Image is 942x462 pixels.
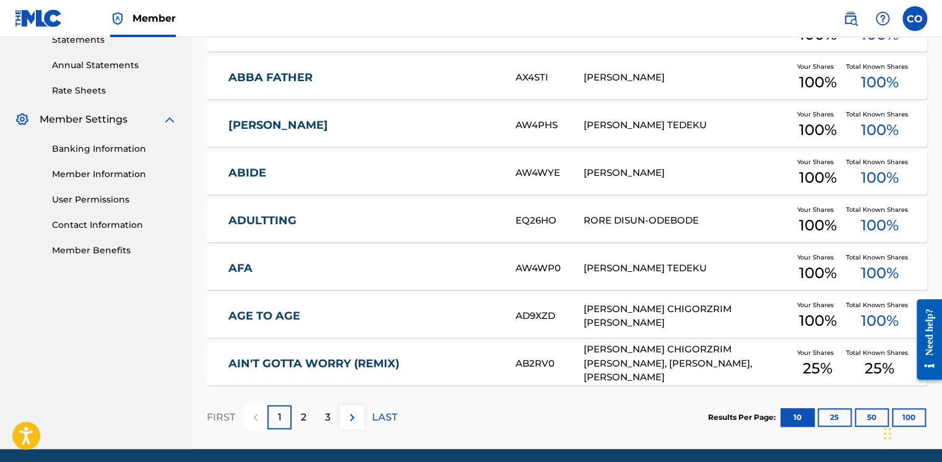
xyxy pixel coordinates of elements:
a: Member Information [52,168,177,181]
iframe: Chat Widget [880,403,942,462]
a: AIN'T GOTTA WORRY (REMIX) [228,357,499,371]
div: RORE DISUN-ODEBODE [584,214,789,228]
p: 3 [325,410,331,425]
a: ADULTTING [228,214,499,228]
span: 25 % [803,357,832,380]
div: Drag [884,415,891,452]
span: 100 % [860,71,898,94]
img: expand [162,112,177,127]
a: Annual Statements [52,59,177,72]
button: 10 [780,408,815,427]
a: ABBA FATHER [228,71,499,85]
a: Member Benefits [52,244,177,257]
div: [PERSON_NAME] TEDEKU [584,118,789,133]
img: Top Rightsholder [110,11,125,26]
a: Rate Sheets [52,84,177,97]
button: 50 [855,408,889,427]
span: 100 % [798,262,836,284]
div: [PERSON_NAME] CHIGORZRIM [PERSON_NAME], [PERSON_NAME], [PERSON_NAME] [584,342,789,385]
span: 100 % [798,119,836,141]
span: Member [132,11,176,25]
img: Member Settings [15,112,30,127]
p: 1 [278,410,282,425]
a: Contact Information [52,219,177,232]
a: AFA [228,261,499,276]
div: AW4WP0 [515,261,584,276]
span: 25 % [865,357,894,380]
img: MLC Logo [15,9,63,27]
span: Total Known Shares [846,205,913,214]
span: 100 % [860,119,898,141]
div: AB2RV0 [515,357,584,371]
img: help [875,11,890,26]
span: Your Shares [797,205,838,214]
a: Banking Information [52,142,177,155]
p: 2 [301,410,306,425]
span: Total Known Shares [846,348,913,357]
span: 100 % [798,310,836,332]
span: 100 % [860,214,898,237]
a: [PERSON_NAME] [228,118,499,133]
div: [PERSON_NAME] TEDEKU [584,261,789,276]
p: LAST [372,410,397,425]
div: Help [870,6,895,31]
div: [PERSON_NAME] [584,71,789,85]
a: Public Search [838,6,863,31]
div: AX4STI [515,71,584,85]
img: search [843,11,858,26]
span: 100 % [798,71,836,94]
button: 25 [818,408,852,427]
span: Your Shares [797,157,838,167]
span: 100 % [798,167,836,189]
iframe: Resource Center [907,289,942,389]
a: User Permissions [52,193,177,206]
span: Your Shares [797,110,838,119]
div: AW4WYE [515,166,584,180]
span: Member Settings [40,112,127,127]
span: Your Shares [797,300,838,310]
div: [PERSON_NAME] [584,166,789,180]
span: Your Shares [797,348,838,357]
span: Total Known Shares [846,62,913,71]
p: FIRST [207,410,235,425]
a: AGE TO AGE [228,309,499,323]
span: Your Shares [797,62,838,71]
span: 100 % [860,262,898,284]
a: Statements [52,33,177,46]
div: AD9XZD [515,309,584,323]
a: ABIDE [228,166,499,180]
p: Results Per Page: [708,412,779,423]
div: User Menu [902,6,927,31]
span: Total Known Shares [846,253,913,262]
span: 100 % [860,310,898,332]
span: 100 % [798,214,836,237]
span: Total Known Shares [846,110,913,119]
span: 100 % [860,167,898,189]
div: [PERSON_NAME] CHIGORZRIM [PERSON_NAME] [584,302,789,330]
span: Total Known Shares [846,300,913,310]
span: Your Shares [797,253,838,262]
div: EQ26HO [515,214,584,228]
img: right [345,410,360,425]
div: AW4PHS [515,118,584,133]
span: Total Known Shares [846,157,913,167]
